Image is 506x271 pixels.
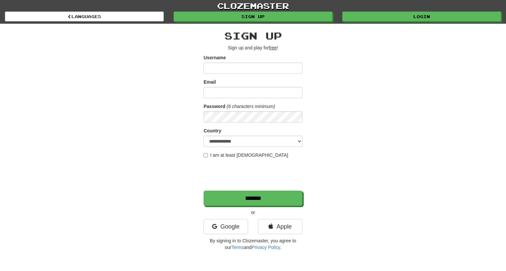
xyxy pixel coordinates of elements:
p: By signing in to Clozemaster, you agree to our and . [204,237,302,251]
a: Apple [258,219,302,234]
label: I am at least [DEMOGRAPHIC_DATA] [204,152,288,158]
u: free [269,45,277,50]
label: Email [204,79,216,85]
em: (6 characters minimum) [227,104,275,109]
a: Google [204,219,248,234]
p: Sign up and play for ! [204,44,302,51]
a: Login [342,12,501,21]
input: I am at least [DEMOGRAPHIC_DATA] [204,153,208,157]
label: Username [204,54,226,61]
p: or [204,209,302,216]
h2: Sign up [204,30,302,41]
a: Sign up [174,12,332,21]
a: Terms [231,245,244,250]
a: Languages [5,12,164,21]
a: Privacy Policy [252,245,280,250]
label: Country [204,127,221,134]
label: Password [204,103,225,110]
iframe: reCAPTCHA [204,162,304,187]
